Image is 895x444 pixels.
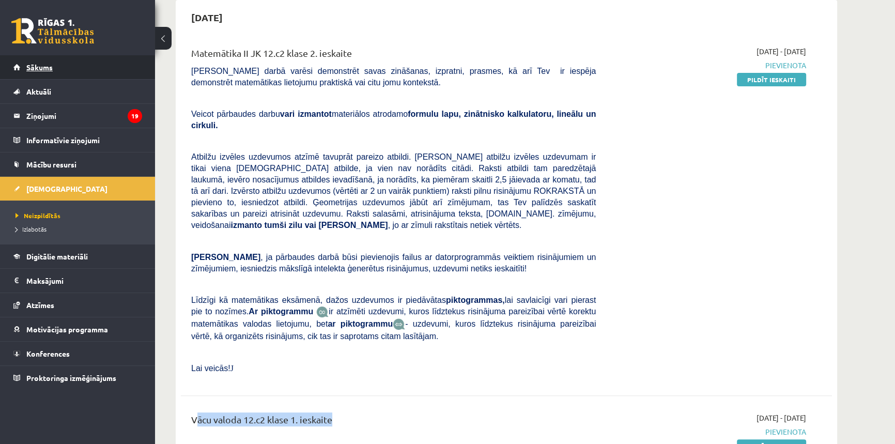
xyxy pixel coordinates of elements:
[13,366,142,390] a: Proktoringa izmēģinājums
[26,373,116,382] span: Proktoringa izmēģinājums
[26,104,142,128] legend: Ziņojumi
[26,87,51,96] span: Aktuāli
[26,252,88,261] span: Digitālie materiāli
[26,128,142,152] legend: Informatīvie ziņojumi
[128,109,142,123] i: 19
[757,412,806,423] span: [DATE] - [DATE]
[191,296,596,316] span: Līdzīgi kā matemātikas eksāmenā, dažos uzdevumos ir piedāvātas lai savlaicīgi vari pierast pie to...
[13,244,142,268] a: Digitālie materiāli
[13,317,142,341] a: Motivācijas programma
[26,349,70,358] span: Konferences
[26,269,142,293] legend: Maksājumi
[11,18,94,44] a: Rīgas 1. Tālmācības vidusskola
[16,225,47,233] span: Izlabotās
[611,426,806,437] span: Pievienota
[16,224,145,234] a: Izlabotās
[13,104,142,128] a: Ziņojumi19
[26,63,53,72] span: Sākums
[13,128,142,152] a: Informatīvie ziņojumi
[393,318,405,330] img: wKvN42sLe3LLwAAAABJRU5ErkJggg==
[191,152,596,229] span: Atbilžu izvēles uzdevumos atzīmē tavuprāt pareizo atbildi. [PERSON_NAME] atbilžu izvēles uzdevuma...
[446,296,505,304] b: piktogrammas,
[181,5,233,29] h2: [DATE]
[191,46,596,65] div: Matemātika II JK 12.c2 klase 2. ieskaite
[26,184,107,193] span: [DEMOGRAPHIC_DATA]
[264,221,388,229] b: tumši zilu vai [PERSON_NAME]
[13,80,142,103] a: Aktuāli
[13,293,142,317] a: Atzīmes
[328,319,393,328] b: ar piktogrammu
[191,307,596,328] span: ir atzīmēti uzdevumi, kuros līdztekus risinājuma pareizībai vērtē korektu matemātikas valodas lie...
[231,221,262,229] b: izmanto
[13,152,142,176] a: Mācību resursi
[191,253,260,262] span: [PERSON_NAME]
[191,364,230,373] span: Lai veicās!
[191,253,596,273] span: , ja pārbaudes darbā būsi pievienojis failus ar datorprogrammās veiktiem risinājumiem un zīmējumi...
[280,110,332,118] b: vari izmantot
[737,73,806,86] a: Pildīt ieskaiti
[13,269,142,293] a: Maksājumi
[757,46,806,57] span: [DATE] - [DATE]
[26,160,76,169] span: Mācību resursi
[13,342,142,365] a: Konferences
[230,364,234,373] span: J
[191,110,596,130] span: Veicot pārbaudes darbu materiālos atrodamo
[316,306,329,318] img: JfuEzvunn4EvwAAAAASUVORK5CYII=
[13,177,142,201] a: [DEMOGRAPHIC_DATA]
[249,307,313,316] b: Ar piktogrammu
[26,325,108,334] span: Motivācijas programma
[191,412,596,432] div: Vācu valoda 12.c2 klase 1. ieskaite
[26,300,54,310] span: Atzīmes
[191,110,596,130] b: formulu lapu, zinātnisko kalkulatoru, lineālu un cirkuli.
[13,55,142,79] a: Sākums
[16,211,60,220] span: Neizpildītās
[191,67,596,87] span: [PERSON_NAME] darbā varēsi demonstrēt savas zināšanas, izpratni, prasmes, kā arī Tev ir iespēja d...
[611,60,806,71] span: Pievienota
[16,211,145,220] a: Neizpildītās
